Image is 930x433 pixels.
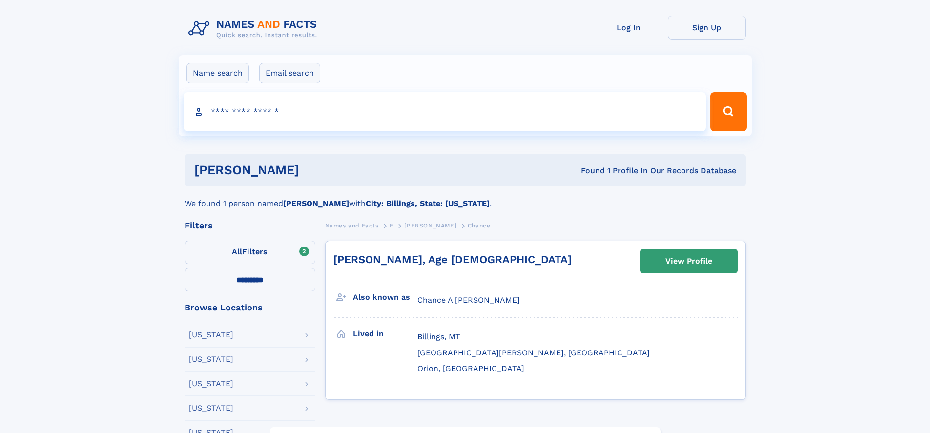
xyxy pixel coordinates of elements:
[186,63,249,83] label: Name search
[641,249,737,273] a: View Profile
[189,380,233,388] div: [US_STATE]
[404,222,456,229] span: [PERSON_NAME]
[366,199,490,208] b: City: Billings, State: [US_STATE]
[353,289,417,306] h3: Also known as
[668,16,746,40] a: Sign Up
[417,348,650,357] span: [GEOGRAPHIC_DATA][PERSON_NAME], [GEOGRAPHIC_DATA]
[185,303,315,312] div: Browse Locations
[232,247,242,256] span: All
[283,199,349,208] b: [PERSON_NAME]
[185,186,746,209] div: We found 1 person named with .
[194,164,440,176] h1: [PERSON_NAME]
[259,63,320,83] label: Email search
[417,295,520,305] span: Chance A [PERSON_NAME]
[189,404,233,412] div: [US_STATE]
[353,326,417,342] h3: Lived in
[590,16,668,40] a: Log In
[184,92,706,131] input: search input
[404,219,456,231] a: [PERSON_NAME]
[333,253,572,266] a: [PERSON_NAME], Age [DEMOGRAPHIC_DATA]
[440,165,736,176] div: Found 1 Profile In Our Records Database
[390,219,393,231] a: F
[185,16,325,42] img: Logo Names and Facts
[185,241,315,264] label: Filters
[468,222,491,229] span: Chance
[390,222,393,229] span: F
[185,221,315,230] div: Filters
[665,250,712,272] div: View Profile
[710,92,746,131] button: Search Button
[325,219,379,231] a: Names and Facts
[417,364,524,373] span: Orion, [GEOGRAPHIC_DATA]
[189,355,233,363] div: [US_STATE]
[189,331,233,339] div: [US_STATE]
[417,332,460,341] span: Billings, MT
